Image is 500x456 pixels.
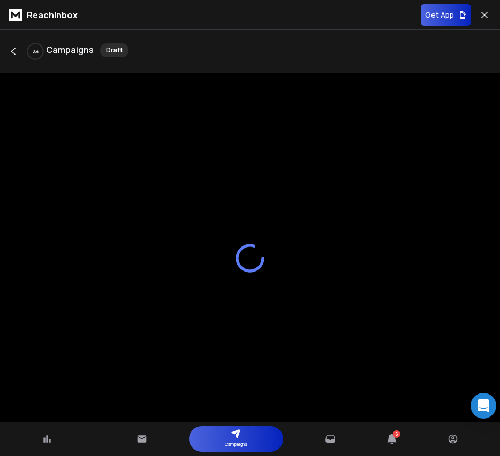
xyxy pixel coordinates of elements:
p: 0 % [33,48,39,55]
span: 6 [393,430,400,438]
div: Draft [100,43,128,57]
button: Get App [421,4,471,26]
h1: Campaigns [46,43,94,57]
p: Campaigns [225,439,247,450]
p: ReachInbox [27,9,78,21]
div: Open Intercom Messenger [471,393,496,419]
